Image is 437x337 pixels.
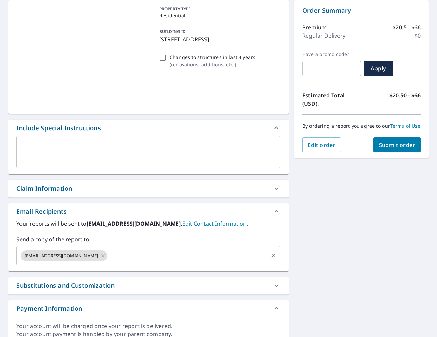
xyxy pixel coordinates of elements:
[8,203,289,219] div: Email Recipients
[159,29,186,35] p: BUILDING ID
[379,141,415,149] span: Submit order
[302,31,345,40] p: Regular Delivery
[16,184,72,193] div: Claim Information
[159,12,278,19] p: Residential
[16,235,280,243] label: Send a copy of the report to:
[302,137,341,152] button: Edit order
[390,123,421,129] a: Terms of Use
[302,23,327,31] p: Premium
[16,281,115,290] div: Substitutions and Customization
[364,61,393,76] button: Apply
[182,220,248,227] a: EditContactInfo
[308,141,335,149] span: Edit order
[268,251,278,260] button: Clear
[369,65,387,72] span: Apply
[16,123,101,133] div: Include Special Instructions
[159,35,278,43] p: [STREET_ADDRESS]
[159,6,278,12] p: PROPERTY TYPE
[373,137,421,152] button: Submit order
[302,51,361,57] label: Have a promo code?
[16,304,82,313] div: Payment Information
[414,31,421,40] p: $0
[16,219,280,228] label: Your reports will be sent to
[389,91,421,108] p: $20.50 - $66
[302,123,421,129] p: By ordering a report you agree to our
[21,253,102,259] span: [EMAIL_ADDRESS][DOMAIN_NAME]
[170,54,255,61] p: Changes to structures in last 4 years
[393,23,421,31] p: $20.5 - $66
[170,61,255,68] p: ( renovations, additions, etc. )
[16,207,67,216] div: Email Recipients
[8,300,289,316] div: Payment Information
[302,6,421,15] p: Order Summary
[21,250,107,261] div: [EMAIL_ADDRESS][DOMAIN_NAME]
[16,322,280,330] div: Your account will be charged once your report is delivered.
[8,277,289,294] div: Substitutions and Customization
[302,91,361,108] p: Estimated Total (USD):
[8,120,289,136] div: Include Special Instructions
[87,220,182,227] b: [EMAIL_ADDRESS][DOMAIN_NAME].
[8,180,289,197] div: Claim Information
